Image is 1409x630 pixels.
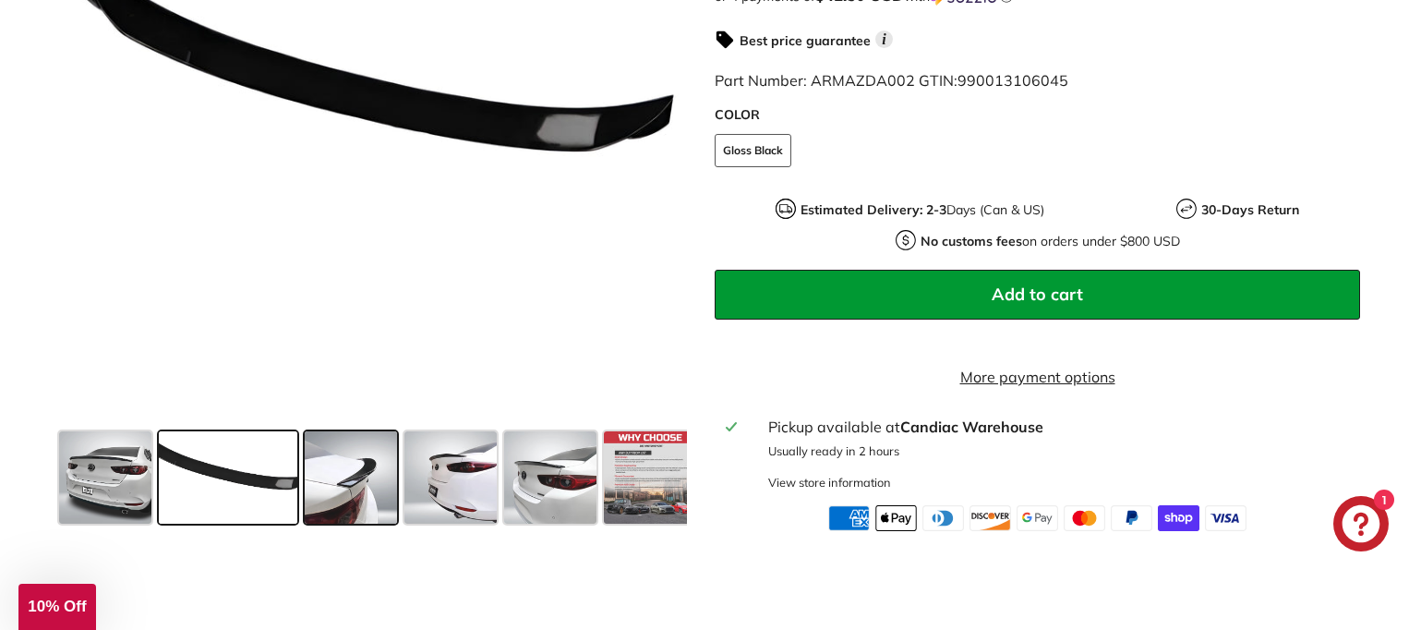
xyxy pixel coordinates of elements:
[900,418,1043,436] strong: Candiac Warehouse
[768,474,891,491] div: View store information
[715,270,1360,320] button: Add to cart
[957,71,1068,90] span: 990013106045
[1328,496,1394,556] inbox-online-store-chat: Shopify online store chat
[1017,505,1058,531] img: google_pay
[969,505,1011,531] img: discover
[28,598,86,615] span: 10% Off
[768,416,1349,438] div: Pickup available at
[828,505,870,531] img: american_express
[18,584,96,630] div: 10% Off
[875,30,893,48] span: i
[1111,505,1152,531] img: paypal
[740,32,871,49] strong: Best price guarantee
[1201,201,1299,218] strong: 30-Days Return
[992,284,1083,305] span: Add to cart
[715,105,1360,125] label: COLOR
[801,200,1044,220] p: Days (Can & US)
[768,442,1349,460] p: Usually ready in 2 hours
[1064,505,1105,531] img: master
[801,201,946,218] strong: Estimated Delivery: 2-3
[921,233,1022,249] strong: No customs fees
[875,505,917,531] img: apple_pay
[921,232,1180,251] p: on orders under $800 USD
[715,366,1360,388] a: More payment options
[715,71,1068,90] span: Part Number: ARMAZDA002 GTIN:
[922,505,964,531] img: diners_club
[1205,505,1246,531] img: visa
[1158,505,1199,531] img: shopify_pay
